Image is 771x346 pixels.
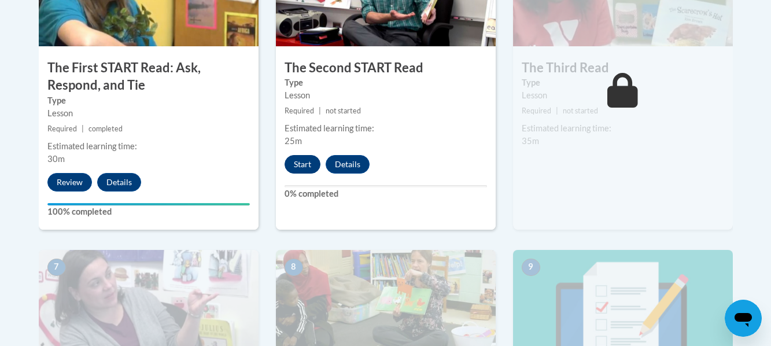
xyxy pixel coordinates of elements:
[276,59,496,77] h3: The Second START Read
[285,259,303,276] span: 8
[47,140,250,153] div: Estimated learning time:
[47,94,250,107] label: Type
[563,106,598,115] span: not started
[513,59,733,77] h3: The Third Read
[522,259,540,276] span: 9
[82,124,84,133] span: |
[319,106,321,115] span: |
[285,136,302,146] span: 25m
[88,124,123,133] span: completed
[522,76,724,89] label: Type
[47,124,77,133] span: Required
[522,89,724,102] div: Lesson
[326,155,370,174] button: Details
[285,76,487,89] label: Type
[39,59,259,95] h3: The First START Read: Ask, Respond, and Tie
[522,106,551,115] span: Required
[47,173,92,192] button: Review
[97,173,141,192] button: Details
[556,106,558,115] span: |
[47,107,250,120] div: Lesson
[285,187,487,200] label: 0% completed
[285,89,487,102] div: Lesson
[47,205,250,218] label: 100% completed
[522,122,724,135] div: Estimated learning time:
[285,106,314,115] span: Required
[326,106,361,115] span: not started
[285,122,487,135] div: Estimated learning time:
[47,154,65,164] span: 30m
[522,136,539,146] span: 35m
[725,300,762,337] iframe: Button to launch messaging window
[47,259,66,276] span: 7
[285,155,320,174] button: Start
[47,203,250,205] div: Your progress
